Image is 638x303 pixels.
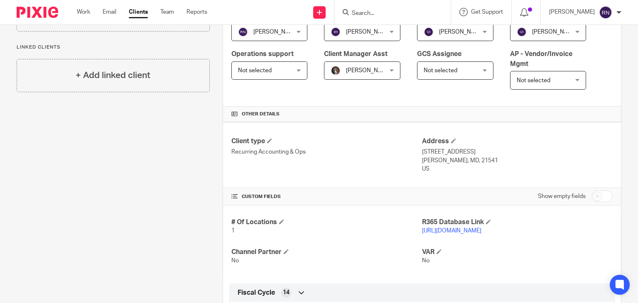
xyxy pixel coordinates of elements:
span: Not selected [424,68,457,73]
p: [PERSON_NAME] [549,8,595,16]
img: svg%3E [599,6,612,19]
span: Client Manager Asst [324,51,388,57]
img: Pixie [17,7,58,18]
span: Operations support [231,51,294,57]
a: Clients [129,8,148,16]
img: Profile%20picture%20JUS.JPG [331,66,341,76]
img: svg%3E [331,27,341,37]
h4: Channel Partner [231,248,422,257]
span: [PERSON_NAME] [346,29,392,35]
p: Recurring Accounting & Ops [231,148,422,156]
span: AP - Vendor/Invoice Mgmt [510,51,572,67]
p: Linked clients [17,44,210,51]
span: Other details [242,111,280,117]
p: [STREET_ADDRESS] [422,148,613,156]
h4: # Of Locations [231,218,422,227]
a: Reports [186,8,207,16]
span: Not selected [238,68,272,73]
p: [PERSON_NAME], MD, 21541 [422,156,613,165]
span: [PERSON_NAME] [346,68,392,73]
label: Show empty fields [538,192,586,200]
a: [URL][DOMAIN_NAME] [422,228,481,234]
h4: R365 Database Link [422,218,613,227]
img: svg%3E [424,27,434,37]
span: 14 [283,288,290,297]
h4: VAR [422,248,613,257]
a: Email [103,8,116,16]
span: 1 [231,228,235,234]
span: [PERSON_NAME] [439,29,485,35]
h4: CUSTOM FIELDS [231,193,422,200]
a: Work [77,8,90,16]
span: Not selected [517,78,550,83]
h4: Client type [231,137,422,146]
span: No [231,258,239,264]
input: Search [351,10,426,17]
img: svg%3E [238,27,248,37]
span: Get Support [471,9,503,15]
span: Fiscal Cycle [238,288,275,297]
span: [PERSON_NAME] [532,29,578,35]
img: svg%3E [517,27,527,37]
h4: + Add linked client [76,69,150,82]
h4: Address [422,137,613,146]
span: [PERSON_NAME] [253,29,299,35]
span: GCS Assignee [417,51,461,57]
a: Team [160,8,174,16]
span: No [422,258,429,264]
p: US [422,165,613,173]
